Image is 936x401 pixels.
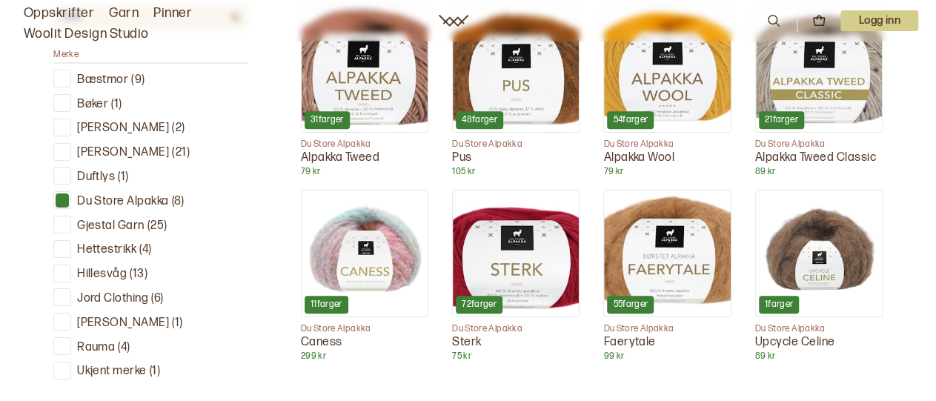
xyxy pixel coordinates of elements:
[153,3,192,24] a: Pinner
[755,139,883,150] p: Du Store Alpakka
[130,267,147,282] p: ( 13 )
[603,335,731,351] p: Faerytale
[77,170,115,185] p: Duftlys
[24,3,94,24] a: Oppskrifter
[53,49,79,60] span: Merke
[462,299,497,311] p: 72 farger
[311,114,344,126] p: 31 farger
[77,121,169,136] p: [PERSON_NAME]
[755,323,883,335] p: Du Store Alpakka
[151,291,163,307] p: ( 6 )
[603,150,731,166] p: Alpakka Wool
[301,5,428,178] a: Alpakka Tweed31fargerDu Store AlpakkaAlpakka Tweed79 kr
[840,10,918,31] p: Logg inn
[840,10,918,31] button: User dropdown
[603,139,731,150] p: Du Store Alpakka
[755,190,883,362] a: Upcycle Celine1fargerDu Store AlpakkaUpcycle Celine89 kr
[302,6,428,132] img: Alpakka Tweed
[118,170,128,185] p: ( 1 )
[755,351,883,362] p: 89 kr
[77,145,169,161] p: [PERSON_NAME]
[77,219,145,234] p: Gjestal Garn
[452,335,580,351] p: Sterk
[453,6,579,132] img: Pus
[111,97,122,113] p: ( 1 )
[77,340,115,356] p: Rauma
[613,114,648,126] p: 54 farger
[131,73,145,88] p: ( 9 )
[452,150,580,166] p: Pus
[452,166,580,178] p: 105 kr
[604,190,730,317] img: Faerytale
[301,139,428,150] p: Du Store Alpakka
[77,73,128,88] p: Bæstmor
[603,166,731,178] p: 79 kr
[755,150,883,166] p: Alpakka Tweed Classic
[301,166,428,178] p: 79 kr
[756,190,882,317] img: Upcycle Celine
[77,316,169,331] p: [PERSON_NAME]
[77,291,148,307] p: Jord Clothing
[77,194,169,210] p: Du Store Alpakka
[302,190,428,317] img: Caness
[756,6,882,132] img: Alpakka Tweed Classic
[452,190,580,362] a: Sterk72fargerDu Store AlpakkaSterk75 kr
[755,5,883,178] a: Alpakka Tweed Classic21fargerDu Store AlpakkaAlpakka Tweed Classic89 kr
[603,323,731,335] p: Du Store Alpakka
[139,242,151,258] p: ( 4 )
[77,242,136,258] p: Hettestrikk
[452,351,580,362] p: 75 kr
[24,24,149,44] a: Woolit Design Studio
[603,190,731,362] a: Faerytale55fargerDu Store AlpakkaFaerytale99 kr
[452,323,580,335] p: Du Store Alpakka
[311,299,342,311] p: 11 farger
[172,316,182,331] p: ( 1 )
[172,121,185,136] p: ( 2 )
[301,323,428,335] p: Du Store Alpakka
[301,351,428,362] p: 299 kr
[301,150,428,166] p: Alpakka Tweed
[439,15,468,27] a: Woolit
[613,299,648,311] p: 55 farger
[172,194,184,210] p: ( 8 )
[118,340,130,356] p: ( 4 )
[453,190,579,317] img: Sterk
[109,3,139,24] a: Garn
[77,97,108,113] p: Bøker
[147,219,167,234] p: ( 25 )
[604,6,730,132] img: Alpakka Wool
[452,5,580,178] a: Pus48fargerDu Store AlpakkaPus105 kr
[755,335,883,351] p: Upcycle Celine
[77,267,127,282] p: Hillesvåg
[765,114,798,126] p: 21 farger
[301,190,428,362] a: Caness11fargerDu Store AlpakkaCaness299 kr
[755,166,883,178] p: 89 kr
[603,351,731,362] p: 99 kr
[77,364,147,380] p: Ukjent merke
[452,139,580,150] p: Du Store Alpakka
[150,364,160,380] p: ( 1 )
[301,335,428,351] p: Caness
[603,5,731,178] a: Alpakka Wool54fargerDu Store AlpakkaAlpakka Wool79 kr
[765,299,794,311] p: 1 farger
[172,145,190,161] p: ( 21 )
[462,114,497,126] p: 48 farger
